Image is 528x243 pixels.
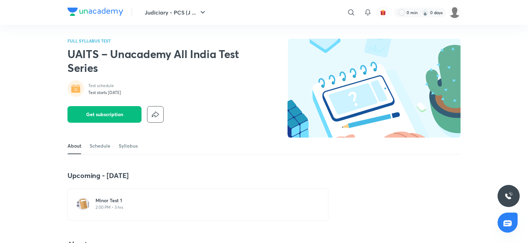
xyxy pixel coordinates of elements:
h2: UAITS – Unacademy All India Test Series [67,47,245,75]
a: Schedule [90,138,110,154]
button: Judiciary - PCS (J ... [140,6,211,19]
button: avatar [377,7,389,18]
img: Company Logo [67,8,123,16]
a: Syllabus [119,138,138,154]
p: 2:00 PM • 3 hrs [95,205,309,210]
img: Green Vr [449,7,461,18]
img: avatar [380,9,386,16]
img: ttu [504,192,513,200]
p: Test starts [DATE] [88,90,121,95]
h4: Upcoming - [DATE] [67,171,328,180]
a: About [67,138,81,154]
img: test [76,197,90,211]
h6: Minor Test 1 [95,197,309,204]
span: Get subscription [86,111,123,118]
p: Test schedule [88,83,121,88]
button: Get subscription [67,106,142,123]
a: Company Logo [67,8,123,18]
p: FULL SYLLABUS TEST [67,39,245,43]
img: streak [422,9,429,16]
